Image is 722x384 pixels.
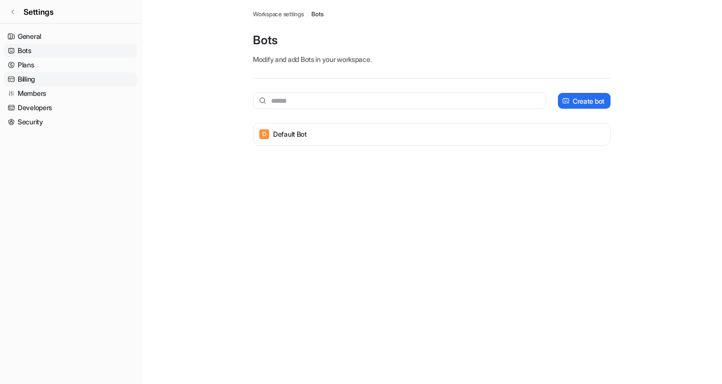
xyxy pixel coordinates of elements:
p: Default Bot [273,129,307,139]
button: Create bot [558,93,611,109]
a: Security [4,115,137,129]
img: create [562,97,570,105]
span: / [307,10,309,19]
p: Create bot [573,96,605,106]
a: Workspace settings [253,10,304,19]
a: Bots [311,10,323,19]
a: Billing [4,72,137,86]
a: General [4,30,137,43]
a: Bots [4,44,137,58]
p: Modify and add Bots in your workspace. [253,54,611,64]
a: Members [4,87,137,100]
a: Developers [4,101,137,115]
span: Settings [24,6,54,18]
p: Bots [253,32,611,48]
a: Plans [4,58,137,72]
span: D [259,129,269,139]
